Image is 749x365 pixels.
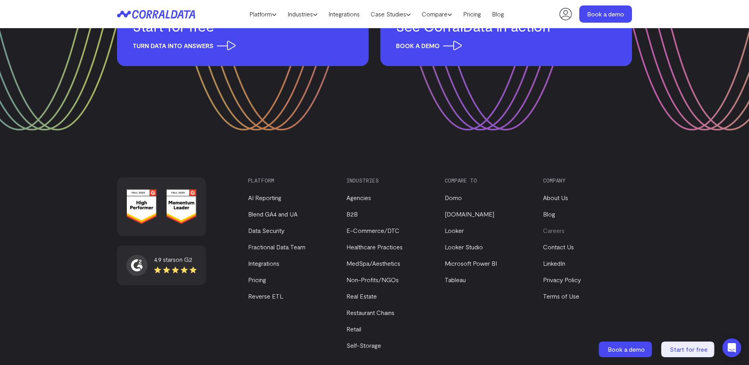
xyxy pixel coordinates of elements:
[346,194,371,201] a: Agencies
[486,8,509,20] a: Blog
[543,210,555,218] a: Blog
[248,227,284,234] a: Data Security
[248,276,266,283] a: Pricing
[445,227,464,234] a: Looker
[346,325,361,333] a: Retail
[445,177,530,184] h3: Compare to
[661,342,716,357] a: Start for free
[346,243,403,250] a: Healthcare Practices
[445,259,497,267] a: Microsoft Power BI
[244,8,282,20] a: Platform
[543,276,581,283] a: Privacy Policy
[346,177,431,184] h3: Industries
[126,255,197,276] a: 4.9 starson G2
[445,243,483,250] a: Looker Studio
[543,243,574,250] a: Contact Us
[248,194,281,201] a: AI Reporting
[346,227,399,234] a: E-Commerce/DTC
[670,345,708,353] span: Start for free
[543,259,565,267] a: LinkedIn
[543,194,568,201] a: About Us
[346,342,381,349] a: Self-Storage
[346,309,394,316] a: Restaurant Chains
[579,5,632,23] a: Book a demo
[346,292,377,300] a: Real Estate
[599,342,653,357] a: Book a demo
[543,292,579,300] a: Terms of Use
[248,259,279,267] a: Integrations
[543,227,564,234] a: Careers
[458,8,486,20] a: Pricing
[722,338,741,357] div: Open Intercom Messenger
[608,345,645,353] span: Book a demo
[346,276,399,283] a: Non-Profits/NGOs
[346,259,400,267] a: MedSpa/Aesthetics
[445,210,494,218] a: [DOMAIN_NAME]
[365,8,416,20] a: Case Studies
[346,210,358,218] a: B2B
[445,194,462,201] a: Domo
[248,292,283,300] a: Reverse ETL
[396,41,462,50] span: Book a demo
[248,243,305,250] a: Fractional Data Team
[543,177,628,184] h3: Company
[154,255,197,264] div: 4.9 stars
[323,8,365,20] a: Integrations
[445,276,466,283] a: Tableau
[176,256,192,263] span: on G2
[248,210,298,218] a: Blend GA4 and UA
[282,8,323,20] a: Industries
[416,8,458,20] a: Compare
[248,177,333,184] h3: Platform
[133,41,236,50] span: Turn data into answers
